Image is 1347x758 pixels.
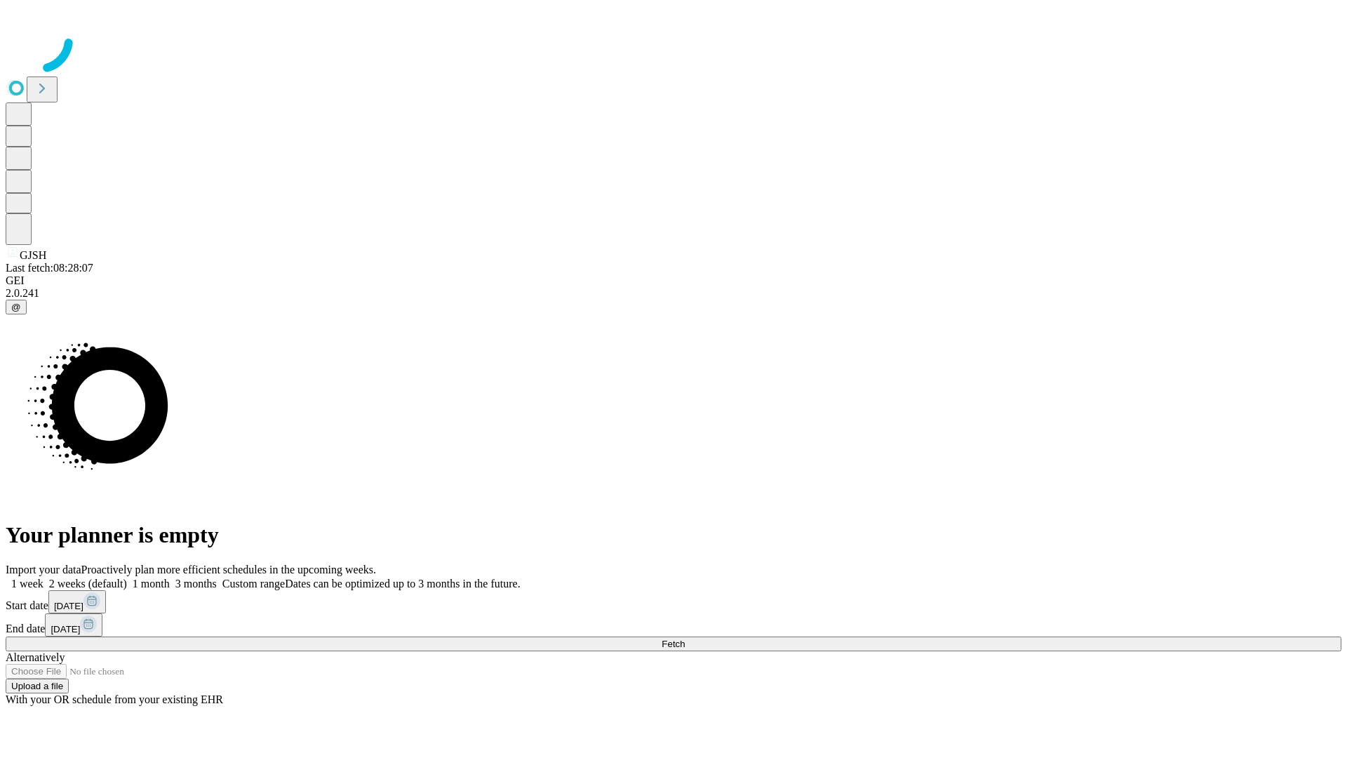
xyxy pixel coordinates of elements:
[48,590,106,613] button: [DATE]
[6,651,65,663] span: Alternatively
[54,601,83,611] span: [DATE]
[6,262,93,274] span: Last fetch: 08:28:07
[6,693,223,705] span: With your OR schedule from your existing EHR
[285,578,520,590] span: Dates can be optimized up to 3 months in the future.
[51,624,80,634] span: [DATE]
[6,274,1341,287] div: GEI
[133,578,170,590] span: 1 month
[6,564,81,576] span: Import your data
[11,578,43,590] span: 1 week
[6,613,1341,637] div: End date
[6,590,1341,613] div: Start date
[222,578,285,590] span: Custom range
[6,300,27,314] button: @
[6,679,69,693] button: Upload a file
[6,637,1341,651] button: Fetch
[6,287,1341,300] div: 2.0.241
[49,578,127,590] span: 2 weeks (default)
[11,302,21,312] span: @
[662,639,685,649] span: Fetch
[45,613,102,637] button: [DATE]
[81,564,376,576] span: Proactively plan more efficient schedules in the upcoming weeks.
[20,249,46,261] span: GJSH
[6,522,1341,548] h1: Your planner is empty
[175,578,217,590] span: 3 months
